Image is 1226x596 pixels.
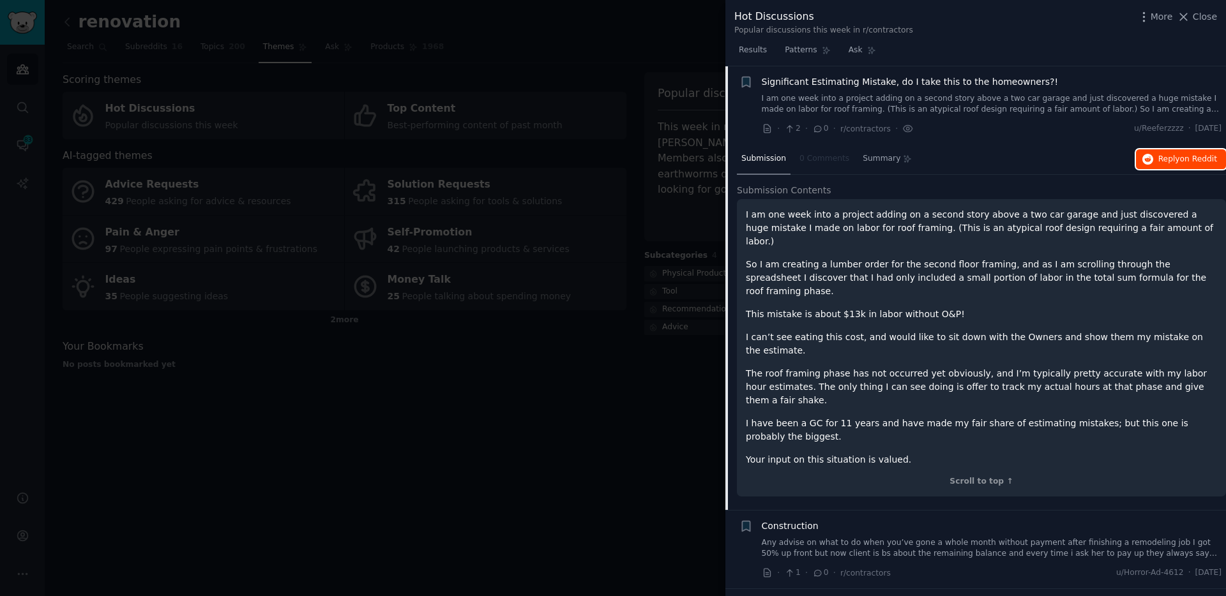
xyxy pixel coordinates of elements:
span: Patterns [785,45,817,56]
p: This mistake is about $13k in labor without O&P! [746,308,1217,321]
span: Submission [741,153,786,165]
span: Results [739,45,767,56]
div: Popular discussions this week in r/contractors [734,25,913,36]
p: The roof framing phase has not occurred yet obviously, and I’m typically pretty accurate with my ... [746,367,1217,407]
span: · [833,122,836,135]
a: Results [734,40,771,66]
button: Replyon Reddit [1136,149,1226,170]
a: Any advise on what to do when you’ve gone a whole month without payment after finishing a remodel... [762,537,1222,560]
p: Your input on this situation is valued. [746,453,1217,466]
div: Scroll to top ↑ [746,476,1217,488]
span: 0 [812,123,828,135]
span: Reply [1158,154,1217,165]
span: · [895,122,898,135]
button: More [1137,10,1173,24]
button: Close [1177,10,1217,24]
span: on Reddit [1180,154,1217,163]
span: Summary [863,153,900,165]
span: · [805,566,808,579]
p: I have been a GC for 11 years and have made my fair share of estimating mistakes; but this one is... [746,417,1217,443]
span: Submission Contents [737,184,831,197]
span: [DATE] [1195,123,1222,135]
span: [DATE] [1195,567,1222,579]
span: · [833,566,836,579]
a: Patterns [780,40,835,66]
a: Ask [844,40,881,66]
p: I can’t see eating this cost, and would like to sit down with the Owners and show them my mistake... [746,331,1217,357]
span: More [1151,10,1173,24]
p: So I am creating a lumber order for the second floor framing, and as I am scrolling through the s... [746,258,1217,298]
span: Ask [849,45,863,56]
span: · [805,122,808,135]
span: 1 [784,567,800,579]
span: Close [1193,10,1217,24]
span: · [1188,567,1191,579]
span: u/Reeferzzzz [1134,123,1184,135]
p: I am one week into a project adding on a second story above a two car garage and just discovered ... [746,208,1217,248]
span: · [1188,123,1191,135]
span: r/contractors [840,569,891,577]
span: · [777,566,780,579]
a: Construction [762,519,819,533]
span: 2 [784,123,800,135]
span: 0 [812,567,828,579]
span: u/Horror-Ad-4612 [1116,567,1184,579]
span: r/contractors [840,124,891,133]
span: · [777,122,780,135]
a: I am one week into a project adding on a second story above a two car garage and just discovered ... [762,93,1222,115]
a: Significant Estimating Mistake, do I take this to the homeowners?! [762,75,1059,89]
div: Hot Discussions [734,9,913,25]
